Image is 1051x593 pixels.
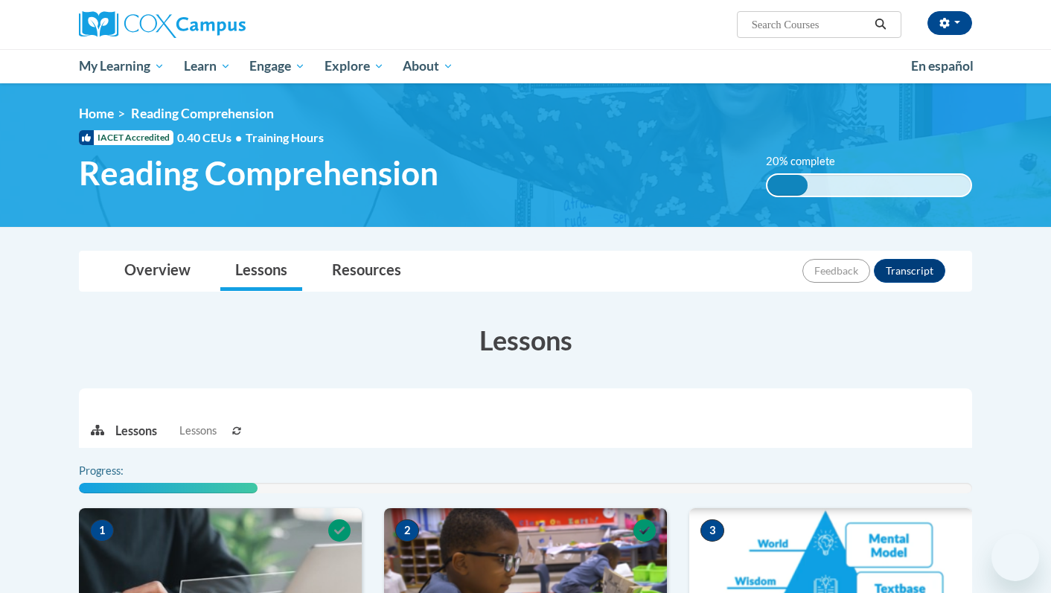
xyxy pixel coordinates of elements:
[927,11,972,35] button: Account Settings
[767,175,808,196] div: 20% complete
[220,251,302,291] a: Lessons
[115,423,157,439] p: Lessons
[79,153,438,193] span: Reading Comprehension
[240,49,315,83] a: Engage
[79,11,246,38] img: Cox Campus
[802,259,870,283] button: Feedback
[179,423,217,439] span: Lessons
[79,11,362,38] a: Cox Campus
[869,16,892,33] button: Search
[90,519,114,542] span: 1
[394,49,464,83] a: About
[991,533,1039,581] iframe: Button to launch messaging window
[69,49,174,83] a: My Learning
[249,57,305,75] span: Engage
[57,49,994,83] div: Main menu
[174,49,240,83] a: Learn
[79,106,114,121] a: Home
[315,49,394,83] a: Explore
[901,51,983,82] a: En español
[874,259,945,283] button: Transcript
[766,153,852,170] label: 20% complete
[395,519,419,542] span: 2
[317,251,416,291] a: Resources
[325,57,384,75] span: Explore
[177,129,246,146] span: 0.40 CEUs
[700,519,724,542] span: 3
[79,130,173,145] span: IACET Accredited
[131,106,274,121] span: Reading Comprehension
[235,130,242,144] span: •
[79,57,164,75] span: My Learning
[79,463,164,479] label: Progress:
[246,130,324,144] span: Training Hours
[403,57,453,75] span: About
[911,58,974,74] span: En español
[184,57,231,75] span: Learn
[79,321,972,359] h3: Lessons
[109,251,205,291] a: Overview
[750,16,869,33] input: Search Courses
